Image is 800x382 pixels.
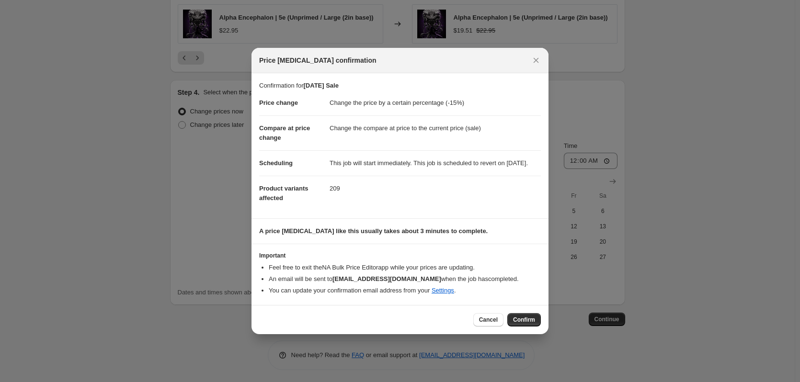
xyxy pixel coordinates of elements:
[259,124,310,141] span: Compare at price change
[330,90,541,115] dd: Change the price by a certain percentage (-15%)
[259,159,293,167] span: Scheduling
[330,150,541,176] dd: This job will start immediately. This job is scheduled to revert on [DATE].
[513,316,535,324] span: Confirm
[432,287,454,294] a: Settings
[269,286,541,295] li: You can update your confirmation email address from your .
[269,263,541,272] li: Feel free to exit the NA Bulk Price Editor app while your prices are updating.
[473,313,503,326] button: Cancel
[259,227,488,235] b: A price [MEDICAL_DATA] like this usually takes about 3 minutes to complete.
[259,56,377,65] span: Price [MEDICAL_DATA] confirmation
[259,185,309,202] span: Product variants affected
[259,99,298,106] span: Price change
[330,115,541,141] dd: Change the compare at price to the current price (sale)
[330,176,541,201] dd: 209
[479,316,498,324] span: Cancel
[269,274,541,284] li: An email will be sent to when the job has completed .
[259,252,541,259] h3: Important
[332,275,441,282] b: [EMAIL_ADDRESS][DOMAIN_NAME]
[303,82,338,89] b: [DATE] Sale
[507,313,541,326] button: Confirm
[529,54,543,67] button: Close
[259,81,541,90] p: Confirmation for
